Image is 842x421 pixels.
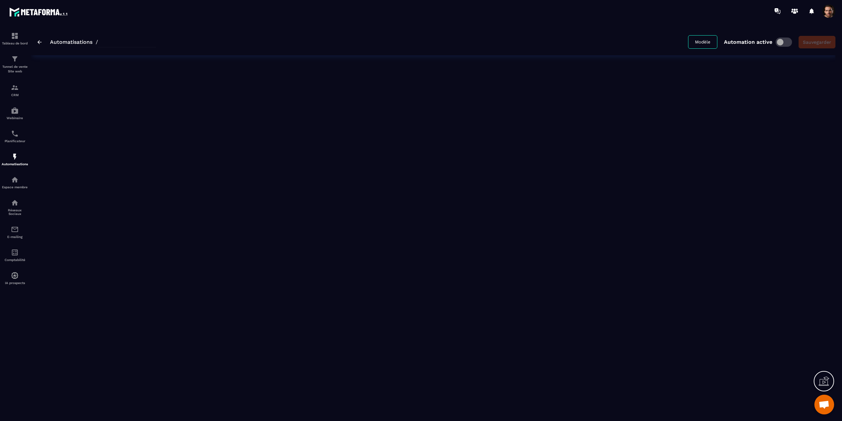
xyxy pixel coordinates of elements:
img: automations [11,176,19,184]
p: Tableau de bord [2,41,28,45]
p: Comptabilité [2,258,28,262]
a: accountantaccountantComptabilité [2,244,28,267]
a: social-networksocial-networkRéseaux Sociaux [2,194,28,221]
img: social-network [11,199,19,207]
p: Tunnel de vente Site web [2,65,28,74]
img: automations [11,272,19,279]
img: email [11,225,19,233]
img: arrow [37,40,42,44]
span: / [96,39,98,45]
a: formationformationTunnel de vente Site web [2,50,28,79]
img: accountant [11,249,19,256]
p: Webinaire [2,116,28,120]
a: automationsautomationsWebinaire [2,102,28,125]
img: logo [9,6,68,18]
img: formation [11,84,19,92]
p: Automation active [724,39,772,45]
a: Automatisations [50,39,92,45]
img: automations [11,107,19,115]
img: formation [11,55,19,63]
a: formationformationCRM [2,79,28,102]
p: Planificateur [2,139,28,143]
p: CRM [2,93,28,97]
button: Modèle [688,35,717,49]
p: Réseaux Sociaux [2,208,28,216]
p: E-mailing [2,235,28,239]
img: automations [11,153,19,161]
a: formationformationTableau de bord [2,27,28,50]
a: schedulerschedulerPlanificateur [2,125,28,148]
img: scheduler [11,130,19,138]
p: Espace membre [2,185,28,189]
a: emailemailE-mailing [2,221,28,244]
p: IA prospects [2,281,28,285]
a: Open chat [814,395,834,414]
p: Automatisations [2,162,28,166]
a: automationsautomationsEspace membre [2,171,28,194]
img: formation [11,32,19,40]
a: automationsautomationsAutomatisations [2,148,28,171]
